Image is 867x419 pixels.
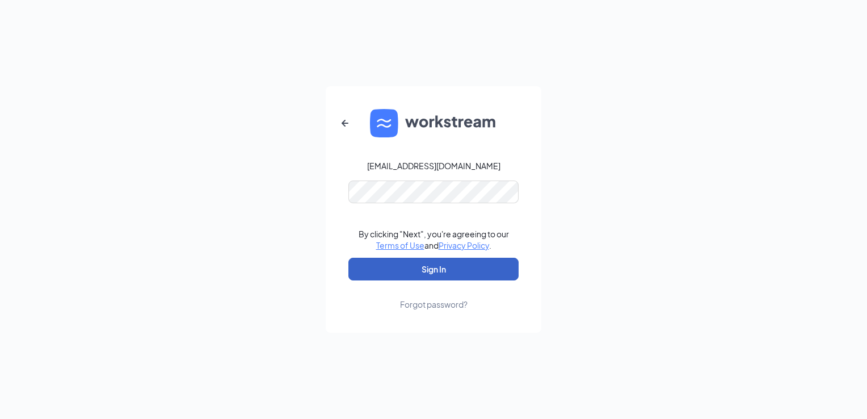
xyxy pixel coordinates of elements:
[331,110,359,137] button: ArrowLeftNew
[400,280,468,310] a: Forgot password?
[348,258,519,280] button: Sign In
[367,160,500,171] div: [EMAIL_ADDRESS][DOMAIN_NAME]
[338,116,352,130] svg: ArrowLeftNew
[376,240,424,250] a: Terms of Use
[359,228,509,251] div: By clicking "Next", you're agreeing to our and .
[370,109,497,137] img: WS logo and Workstream text
[439,240,489,250] a: Privacy Policy
[400,299,468,310] div: Forgot password?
